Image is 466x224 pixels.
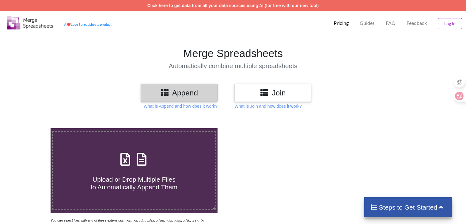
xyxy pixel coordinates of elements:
[239,88,306,97] h3: Join
[370,203,446,211] h4: Steps to Get Started
[407,21,427,25] span: Feedback
[91,176,177,191] span: Upload or Drop Multiple Files to Automatically Append Them
[146,88,213,97] h3: Append
[7,16,53,29] img: Logo.png
[386,20,396,26] p: FAQ
[51,218,204,222] i: You can select files with any of these extensions: .xls, .xlt, .xlm, .xlsx, .xlsm, .xltx, .xltm, ...
[66,22,71,26] span: heart
[334,20,349,26] p: Pricing
[234,103,301,109] p: What is Join and how does it work?
[147,3,319,8] a: Click here to get data from all your data sources using AI (for free with our new tool)
[144,103,218,109] p: What is Append and how does it work?
[64,22,112,26] a: AheartLove Spreadsheets product
[438,18,462,29] button: Log In
[360,20,375,26] p: Guides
